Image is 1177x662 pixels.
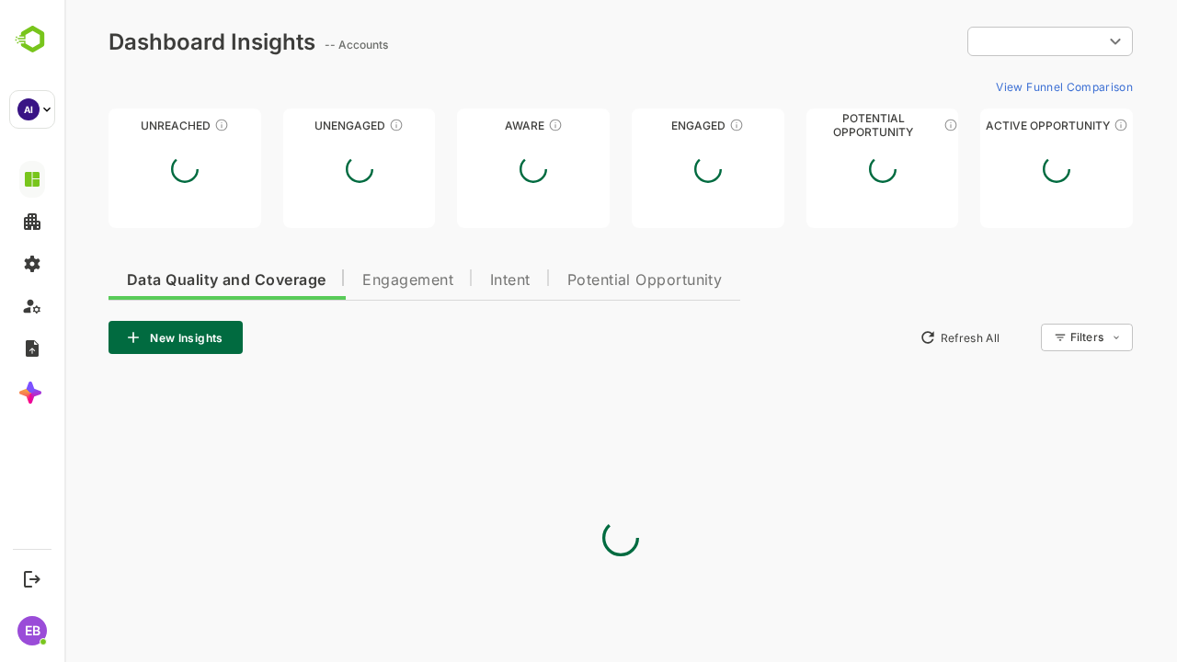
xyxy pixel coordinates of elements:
span: Intent [426,273,466,288]
button: Refresh All [847,323,943,352]
button: New Insights [44,321,178,354]
div: These accounts have open opportunities which might be at any of the Sales Stages [1049,118,1064,132]
span: Potential Opportunity [503,273,658,288]
button: Logout [19,566,44,591]
button: View Funnel Comparison [924,72,1068,101]
div: Aware [393,119,545,132]
div: These accounts are warm, further nurturing would qualify them to MQAs [665,118,680,132]
div: EB [17,616,47,645]
div: Active Opportunity [916,119,1068,132]
div: Unreached [44,119,197,132]
div: Engaged [567,119,720,132]
div: Filters [1004,321,1068,354]
div: These accounts have not shown enough engagement and need nurturing [325,118,339,132]
span: Engagement [298,273,389,288]
div: Unengaged [219,119,371,132]
div: Dashboard Insights [44,29,251,55]
div: These accounts have not been engaged with for a defined time period [150,118,165,132]
div: Potential Opportunity [742,119,895,132]
span: Data Quality and Coverage [63,273,261,288]
div: ​ [903,25,1068,58]
div: Filters [1006,330,1039,344]
div: AI [17,98,40,120]
div: These accounts are MQAs and can be passed on to Inside Sales [879,118,894,132]
div: These accounts have just entered the buying cycle and need further nurturing [484,118,498,132]
img: BambooboxLogoMark.f1c84d78b4c51b1a7b5f700c9845e183.svg [9,22,56,57]
ag: -- Accounts [260,38,329,51]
